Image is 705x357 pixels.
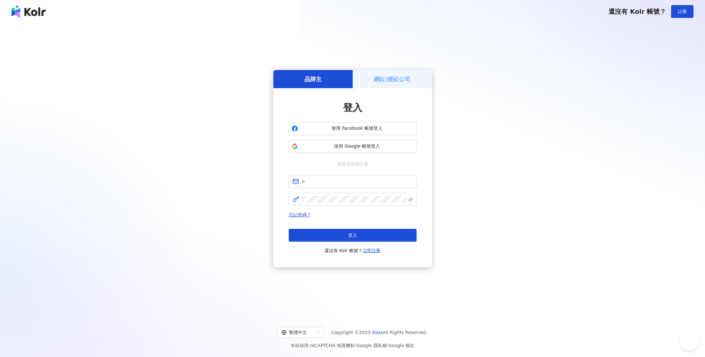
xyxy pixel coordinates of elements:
span: | [387,343,388,348]
span: 還沒有 Kolr 帳號？ [325,247,381,254]
span: 註冊 [678,9,687,14]
span: Copyright © 2025 All Rights Reserved. [331,329,427,336]
h5: 網紅/經紀公司 [374,75,411,83]
iframe: Help Scout Beacon - Open [679,331,699,351]
a: iKala [372,330,383,335]
span: 登入 [348,233,357,238]
span: | [355,343,356,348]
span: 還沒有 Kolr 帳號？ [608,8,666,15]
a: 忘記密碼？ [289,212,311,217]
button: 註冊 [671,5,693,18]
div: 繁體中文 [281,327,314,338]
span: eye-invisible [408,197,413,202]
button: 登入 [289,229,417,242]
button: 使用 Facebook 帳號登入 [289,122,417,135]
span: 使用 Facebook 帳號登入 [301,125,414,132]
h5: 品牌主 [304,75,322,83]
a: 立即註冊 [363,248,380,253]
span: 使用 Google 帳號登入 [301,143,414,150]
span: 登入 [343,102,362,113]
a: Google 條款 [388,343,414,348]
button: 使用 Google 帳號登入 [289,140,417,153]
img: logo [12,5,46,18]
span: 本站採用 reCAPTCHA 保護機制 [291,342,414,349]
span: 或使用信箱註冊 [333,160,373,167]
a: Google 隱私權 [356,343,387,348]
